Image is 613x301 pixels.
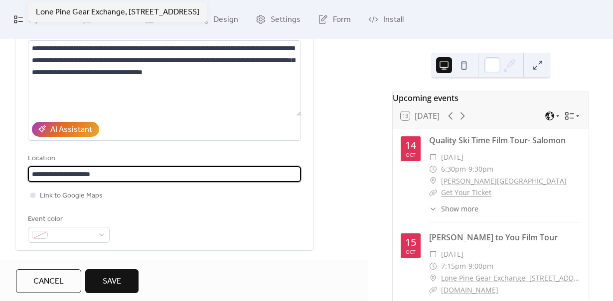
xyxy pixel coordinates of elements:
[441,203,478,214] span: Show more
[85,269,139,293] button: Save
[50,124,92,136] div: AI Assistant
[468,260,493,272] span: 9:00pm
[333,12,351,28] span: Form
[32,122,99,137] button: AI Assistant
[429,272,437,284] div: ​
[441,175,567,187] a: [PERSON_NAME][GEOGRAPHIC_DATA]
[406,152,416,157] div: Oct
[429,248,437,260] div: ​
[429,175,437,187] div: ​
[468,163,493,175] span: 9:30pm
[466,163,468,175] span: -
[429,260,437,272] div: ​
[441,163,466,175] span: 6:30pm
[441,285,498,295] a: [DOMAIN_NAME]
[405,140,416,150] div: 14
[393,92,589,104] div: Upcoming events
[441,260,466,272] span: 7:15pm
[441,272,581,284] a: Lone Pine Gear Exchange, [STREET_ADDRESS]
[271,12,301,28] span: Settings
[405,237,416,247] div: 15
[383,12,404,28] span: Install
[429,187,437,199] div: ​
[40,190,103,202] span: Link to Google Maps
[36,6,199,18] span: Lone Pine Gear Exchange, [STREET_ADDRESS]
[429,151,437,163] div: ​
[28,153,299,165] div: Location
[191,4,246,35] a: Design
[429,163,437,175] div: ​
[33,276,64,288] span: Cancel
[441,151,463,163] span: [DATE]
[248,4,308,35] a: Settings
[6,4,72,35] a: My Events
[28,213,108,225] div: Event color
[429,284,437,296] div: ​
[429,203,437,214] div: ​
[441,248,463,260] span: [DATE]
[406,249,416,254] div: Oct
[429,232,558,243] a: [PERSON_NAME] to You Film Tour
[361,4,411,35] a: Install
[441,188,491,197] a: Get Your Ticket
[103,276,121,288] span: Save
[466,260,468,272] span: -
[310,4,358,35] a: Form
[16,269,81,293] button: Cancel
[429,203,478,214] button: ​Show more
[213,12,238,28] span: Design
[429,135,566,146] a: Quality Ski Time Film Tour- Salomon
